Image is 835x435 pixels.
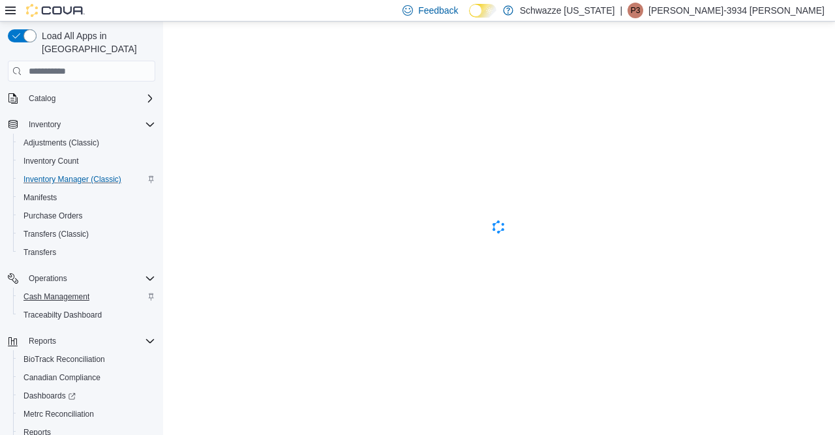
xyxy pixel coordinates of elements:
[37,29,155,55] span: Load All Apps in [GEOGRAPHIC_DATA]
[23,333,61,349] button: Reports
[648,3,825,18] p: [PERSON_NAME]-3934 [PERSON_NAME]
[23,91,155,106] span: Catalog
[13,152,160,170] button: Inventory Count
[18,307,155,323] span: Traceabilty Dashboard
[18,406,99,422] a: Metrc Reconciliation
[13,387,160,405] a: Dashboards
[18,190,155,205] span: Manifests
[23,156,79,166] span: Inventory Count
[23,310,102,320] span: Traceabilty Dashboard
[18,245,61,260] a: Transfers
[13,306,160,324] button: Traceabilty Dashboard
[18,172,127,187] a: Inventory Manager (Classic)
[13,188,160,207] button: Manifests
[23,91,61,106] button: Catalog
[29,336,56,346] span: Reports
[418,4,458,17] span: Feedback
[13,405,160,423] button: Metrc Reconciliation
[18,352,155,367] span: BioTrack Reconciliation
[520,3,615,18] p: Schwazze [US_STATE]
[18,352,110,367] a: BioTrack Reconciliation
[18,289,155,305] span: Cash Management
[23,271,72,286] button: Operations
[13,134,160,152] button: Adjustments (Classic)
[23,247,56,258] span: Transfers
[18,245,155,260] span: Transfers
[18,406,155,422] span: Metrc Reconciliation
[13,170,160,188] button: Inventory Manager (Classic)
[23,333,155,349] span: Reports
[23,192,57,203] span: Manifests
[13,207,160,225] button: Purchase Orders
[18,388,155,404] span: Dashboards
[23,138,99,148] span: Adjustments (Classic)
[620,3,622,18] p: |
[23,372,100,383] span: Canadian Compliance
[18,208,155,224] span: Purchase Orders
[23,409,94,419] span: Metrc Reconciliation
[628,3,643,18] div: Phoebe-3934 Yazzie
[18,190,62,205] a: Manifests
[23,292,89,302] span: Cash Management
[18,307,107,323] a: Traceabilty Dashboard
[13,288,160,306] button: Cash Management
[23,174,121,185] span: Inventory Manager (Classic)
[23,229,89,239] span: Transfers (Classic)
[26,4,85,17] img: Cova
[18,370,106,385] a: Canadian Compliance
[18,135,104,151] a: Adjustments (Classic)
[3,115,160,134] button: Inventory
[18,153,84,169] a: Inventory Count
[13,243,160,262] button: Transfers
[469,4,496,18] input: Dark Mode
[18,226,155,242] span: Transfers (Classic)
[3,269,160,288] button: Operations
[23,391,76,401] span: Dashboards
[29,93,55,104] span: Catalog
[18,289,95,305] a: Cash Management
[18,208,88,224] a: Purchase Orders
[13,368,160,387] button: Canadian Compliance
[18,388,81,404] a: Dashboards
[23,117,66,132] button: Inventory
[18,226,94,242] a: Transfers (Classic)
[23,271,155,286] span: Operations
[631,3,641,18] span: P3
[13,225,160,243] button: Transfers (Classic)
[29,119,61,130] span: Inventory
[23,211,83,221] span: Purchase Orders
[23,354,105,365] span: BioTrack Reconciliation
[18,172,155,187] span: Inventory Manager (Classic)
[18,370,155,385] span: Canadian Compliance
[3,332,160,350] button: Reports
[18,135,155,151] span: Adjustments (Classic)
[13,350,160,368] button: BioTrack Reconciliation
[29,273,67,284] span: Operations
[3,89,160,108] button: Catalog
[18,153,155,169] span: Inventory Count
[23,117,155,132] span: Inventory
